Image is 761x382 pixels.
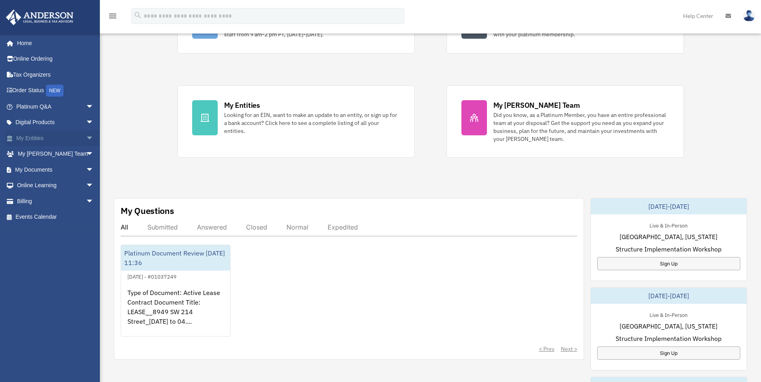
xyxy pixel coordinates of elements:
[493,111,669,143] div: Did you know, as a Platinum Member, you have an entire professional team at your disposal? Get th...
[224,100,260,110] div: My Entities
[86,99,102,115] span: arrow_drop_down
[616,334,721,343] span: Structure Implementation Workshop
[6,35,102,51] a: Home
[46,85,64,97] div: NEW
[6,83,106,99] a: Order StatusNEW
[6,99,106,115] a: Platinum Q&Aarrow_drop_down
[620,232,717,241] span: [GEOGRAPHIC_DATA], [US_STATE]
[147,223,178,231] div: Submitted
[447,85,684,158] a: My [PERSON_NAME] Team Did you know, as a Platinum Member, you have an entire professional team at...
[6,193,106,209] a: Billingarrow_drop_down
[108,11,117,21] i: menu
[121,205,174,217] div: My Questions
[620,321,717,331] span: [GEOGRAPHIC_DATA], [US_STATE]
[6,162,106,178] a: My Documentsarrow_drop_down
[86,178,102,194] span: arrow_drop_down
[6,146,106,162] a: My [PERSON_NAME] Teamarrow_drop_down
[328,223,358,231] div: Expedited
[597,257,740,270] a: Sign Up
[6,67,106,83] a: Tax Organizers
[197,223,227,231] div: Answered
[6,178,106,194] a: Online Learningarrow_drop_down
[643,310,694,319] div: Live & In-Person
[743,10,755,22] img: User Pic
[86,115,102,131] span: arrow_drop_down
[616,244,721,254] span: Structure Implementation Workshop
[108,14,117,21] a: menu
[121,281,230,344] div: Type of Document: Active Lease Contract Document Title: LEASE__8949 SW 214 Street_[DATE] to 04....
[121,245,230,271] div: Platinum Document Review [DATE] 11:36
[121,272,183,280] div: [DATE] - #01037249
[121,223,128,231] div: All
[121,245,230,336] a: Platinum Document Review [DATE] 11:36[DATE] - #01037249Type of Document: Active Lease Contract Do...
[4,10,76,25] img: Anderson Advisors Platinum Portal
[591,288,747,304] div: [DATE]-[DATE]
[86,162,102,178] span: arrow_drop_down
[591,198,747,214] div: [DATE]-[DATE]
[6,115,106,131] a: Digital Productsarrow_drop_down
[86,130,102,146] span: arrow_drop_down
[6,130,106,146] a: My Entitiesarrow_drop_down
[6,209,106,225] a: Events Calendar
[177,85,415,158] a: My Entities Looking for an EIN, want to make an update to an entity, or sign up for a bank accoun...
[493,100,580,110] div: My [PERSON_NAME] Team
[643,221,694,229] div: Live & In-Person
[246,223,267,231] div: Closed
[86,193,102,210] span: arrow_drop_down
[286,223,308,231] div: Normal
[86,146,102,162] span: arrow_drop_down
[597,346,740,360] a: Sign Up
[133,11,142,20] i: search
[6,51,106,67] a: Online Ordering
[224,111,400,135] div: Looking for an EIN, want to make an update to an entity, or sign up for a bank account? Click her...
